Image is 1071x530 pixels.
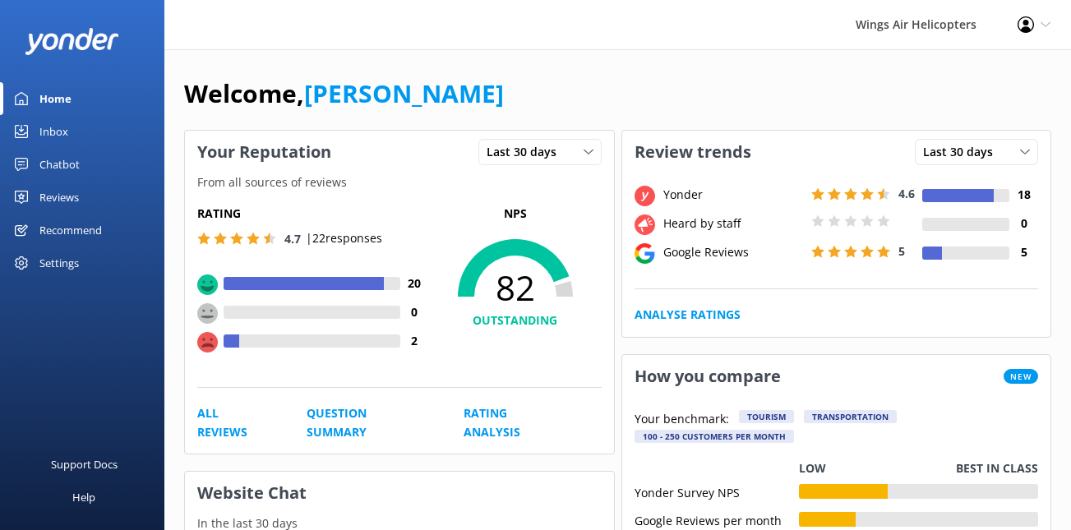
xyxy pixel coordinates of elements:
[804,410,897,423] div: Transportation
[622,131,764,173] h3: Review trends
[956,459,1038,477] p: Best in class
[400,303,429,321] h4: 0
[429,267,602,308] span: 82
[898,243,905,259] span: 5
[184,74,504,113] h1: Welcome,
[635,484,799,499] div: Yonder Survey NPS
[304,76,504,110] a: [PERSON_NAME]
[185,131,344,173] h3: Your Reputation
[659,243,807,261] div: Google Reviews
[487,143,566,161] span: Last 30 days
[429,205,602,223] p: NPS
[39,148,80,181] div: Chatbot
[197,205,429,223] h5: Rating
[51,448,118,481] div: Support Docs
[400,332,429,350] h4: 2
[185,173,614,191] p: From all sources of reviews
[1004,369,1038,384] span: New
[635,410,729,430] p: Your benchmark:
[622,355,793,398] h3: How you compare
[659,186,807,204] div: Yonder
[39,214,102,247] div: Recommend
[39,247,79,279] div: Settings
[659,214,807,233] div: Heard by staff
[464,404,564,441] a: Rating Analysis
[72,481,95,514] div: Help
[1009,186,1038,204] h4: 18
[429,311,602,330] h4: OUTSTANDING
[1009,214,1038,233] h4: 0
[898,186,915,201] span: 4.6
[635,430,794,443] div: 100 - 250 customers per month
[307,404,427,441] a: Question Summary
[197,404,270,441] a: All Reviews
[306,229,382,247] p: | 22 responses
[400,274,429,293] h4: 20
[185,472,614,514] h3: Website Chat
[39,82,72,115] div: Home
[39,181,79,214] div: Reviews
[799,459,826,477] p: Low
[284,231,301,247] span: 4.7
[635,306,741,324] a: Analyse Ratings
[739,410,794,423] div: Tourism
[39,115,68,148] div: Inbox
[635,512,799,527] div: Google Reviews per month
[923,143,1003,161] span: Last 30 days
[25,28,119,55] img: yonder-white-logo.png
[1009,243,1038,261] h4: 5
